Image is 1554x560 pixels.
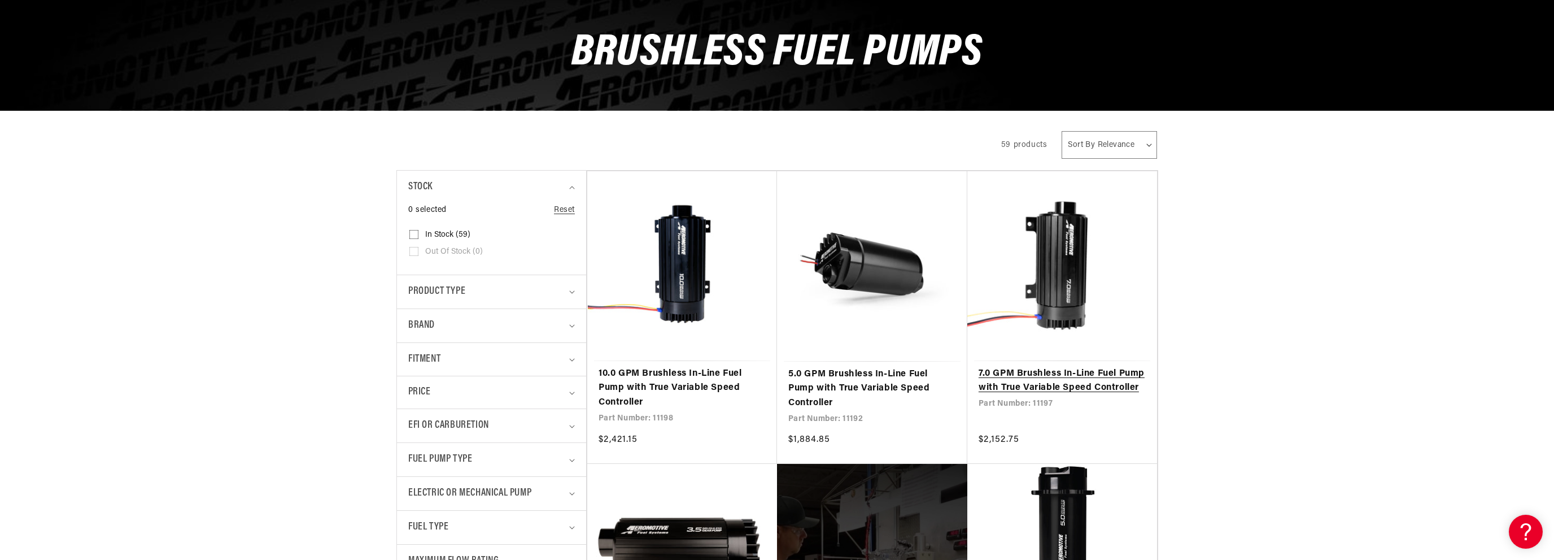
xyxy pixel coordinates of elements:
[788,367,956,411] a: 5.0 GPM Brushless In-Line Fuel Pump with True Variable Speed Controller
[408,318,435,334] span: Brand
[408,204,447,216] span: 0 selected
[408,351,440,368] span: Fitment
[408,385,430,400] span: Price
[408,519,448,536] span: Fuel Type
[408,309,575,342] summary: Brand (0 selected)
[408,409,575,442] summary: EFI or Carburetion (0 selected)
[408,376,575,409] summary: Price
[408,284,465,300] span: Product type
[571,31,982,76] span: Brushless Fuel Pumps
[599,367,766,410] a: 10.0 GPM Brushless In-Line Fuel Pump with True Variable Speed Controller
[1001,141,1047,149] span: 59 products
[425,247,483,257] span: Out of stock (0)
[408,171,575,204] summary: Stock (0 selected)
[408,485,531,502] span: Electric or Mechanical Pump
[554,204,575,216] a: Reset
[425,230,470,240] span: In stock (59)
[408,418,489,434] span: EFI or Carburetion
[408,275,575,309] summary: Product type (0 selected)
[408,443,575,476] summary: Fuel Pump Type (0 selected)
[408,343,575,376] summary: Fitment (0 selected)
[408,452,472,468] span: Fuel Pump Type
[979,367,1146,396] a: 7.0 GPM Brushless In-Line Fuel Pump with True Variable Speed Controller
[408,511,575,544] summary: Fuel Type (0 selected)
[408,477,575,510] summary: Electric or Mechanical Pump (0 selected)
[408,179,433,196] span: Stock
